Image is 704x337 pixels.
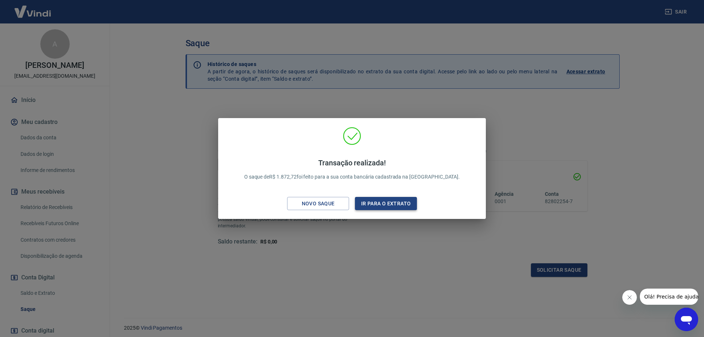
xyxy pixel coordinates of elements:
[355,197,417,210] button: Ir para o extrato
[640,289,698,305] iframe: Message from company
[622,290,637,305] iframe: Close message
[4,5,62,11] span: Olá! Precisa de ajuda?
[293,199,344,208] div: Novo saque
[287,197,349,210] button: Novo saque
[675,308,698,331] iframe: Button to launch messaging window
[244,158,460,167] h4: Transação realizada!
[244,158,460,181] p: O saque de R$ 1.872,72 foi feito para a sua conta bancária cadastrada na [GEOGRAPHIC_DATA].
